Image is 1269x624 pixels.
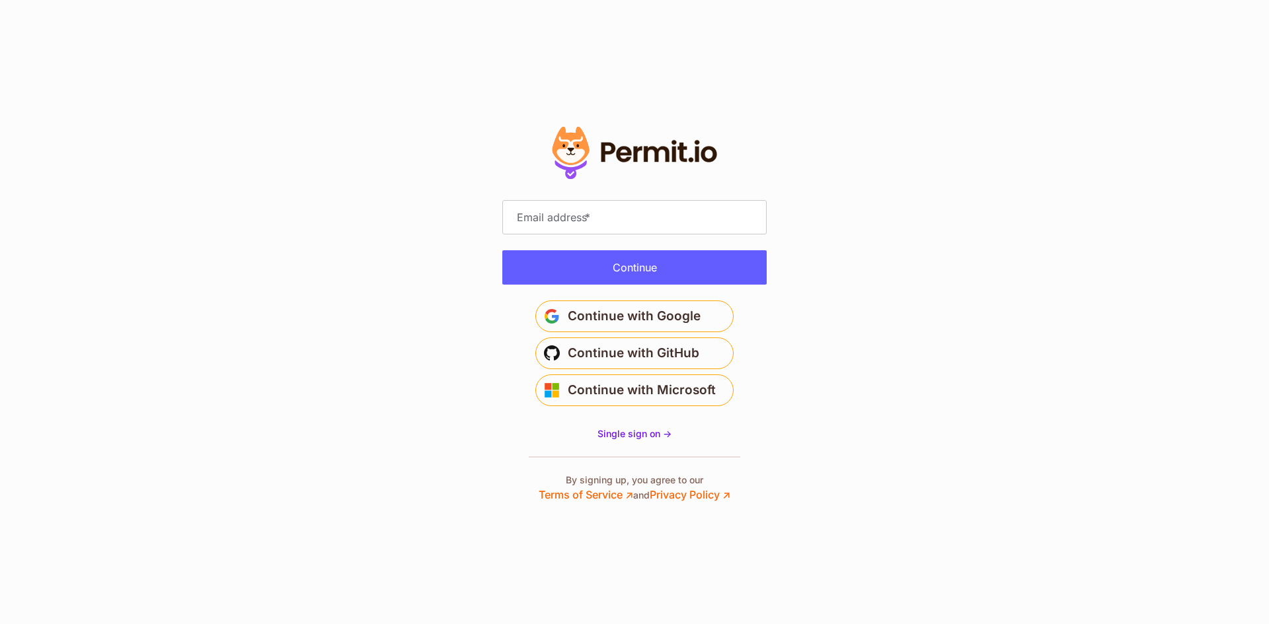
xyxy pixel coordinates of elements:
p: By signing up, you agree to our and [539,473,730,503]
span: Single sign on -> [597,428,672,439]
button: Continue with GitHub [535,337,734,369]
span: Continue with GitHub [568,343,699,364]
span: Continue with Microsoft [568,380,716,401]
a: Terms of Service ↗ [539,488,633,501]
a: Single sign on -> [597,427,672,440]
span: Continue with Google [568,306,701,327]
button: Continue [502,250,767,285]
label: Email address [513,209,594,226]
a: Privacy Policy ↗ [650,488,730,501]
button: Continue with Google [535,300,734,332]
button: Continue with Microsoft [535,374,734,406]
